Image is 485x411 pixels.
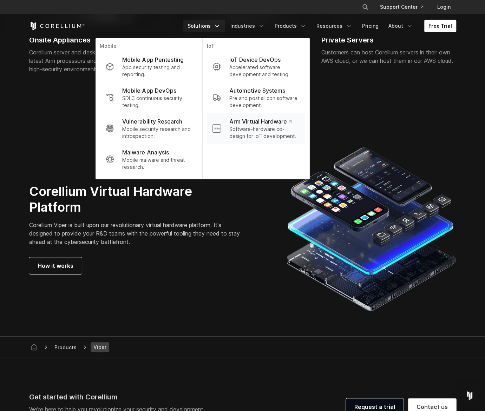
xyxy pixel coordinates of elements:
a: Corellium home [28,342,40,352]
p: Mobile [100,42,198,51]
p: Mobile App DevOps [122,86,176,95]
a: Industries [226,20,269,32]
p: IoT Device DevOps [229,55,280,64]
a: Pricing [358,20,383,32]
a: Vulnerability Research Mobile security research and introspection. [100,113,198,144]
p: Vulnerability Research [122,117,182,126]
a: About [384,20,417,32]
img: Corellium Virtual hardware platform for iOS and Android devices [286,144,456,314]
div: Navigation Menu [353,1,456,13]
a: Malware Analysis Mobile malware and threat research. [100,144,198,175]
a: Arm Virtual Hardware Software-hardware co-design for IoT development. [207,113,305,144]
p: Mobile security research and introspection. [122,126,192,140]
button: Search [359,1,372,13]
p: Corellium Viper is built upon our revolutionary virtual hardware platform. It's designed to provi... [29,221,246,246]
div: Get started with Corellium [29,392,209,402]
div: Customers can host Corellium servers in their own AWS cloud, or we can host them in our AWS cloud. [321,48,456,65]
p: App security testing and reporting. [122,64,192,78]
span: How it works [38,261,73,270]
p: Software-hardware co-design for IoT development. [229,126,299,140]
a: Resources [312,20,356,32]
p: Arm Virtual Hardware [229,117,291,126]
h2: Onsite Appliances [29,35,164,45]
p: IoT [207,42,305,51]
span: Viper [91,342,109,352]
div: Corellium server and desktop appliances use the latest Arm processors and are air-gapped for use ... [29,48,164,73]
a: Corellium Home [29,22,85,30]
h2: Corellium Virtual Hardware Platform [29,184,246,215]
span: Products [52,343,79,352]
div: Products [52,344,79,351]
a: Support Center [374,1,429,13]
a: How it works [29,257,82,274]
div: Navigation Menu [183,20,456,32]
a: Products [270,20,311,32]
a: Free Trial [424,20,456,32]
a: Solutions [183,20,225,32]
p: Automotive Systems [229,86,285,95]
p: Accelerated software development and testing. [229,64,299,78]
p: Malware Analysis [122,148,169,157]
a: Login [432,1,456,13]
h2: Private Servers [321,35,456,45]
p: Mobile malware and threat research. [122,157,192,171]
div: Open Intercom Messenger [461,387,478,404]
a: Mobile App Pentesting App security testing and reporting. [100,51,198,82]
p: Mobile App Pentesting [122,55,183,64]
p: Pre and post silicon software development. [229,95,299,109]
p: SDLC continuous security testing. [122,95,192,109]
a: Automotive Systems Pre and post silicon software development. [207,82,305,113]
a: Mobile App DevOps SDLC continuous security testing. [100,82,198,113]
a: IoT Device DevOps Accelerated software development and testing. [207,51,305,82]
